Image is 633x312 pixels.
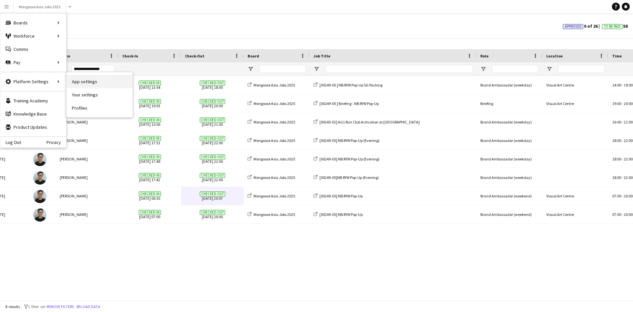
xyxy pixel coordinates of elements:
span: - [622,212,623,217]
span: 19:00 [624,83,633,87]
span: [DATE] 20:07 [185,187,240,205]
span: [DATE] 20:00 [185,205,240,224]
span: [DATE] 19:03 [122,94,177,113]
span: Checked-in [139,173,161,178]
a: [00249-05]NB RYW Pop-Up (Evening) [314,175,379,180]
a: [00249-05] NB RYW Pop-Up (Evening) [314,138,379,143]
div: [PERSON_NAME] [56,131,118,150]
a: [00249-05 ] NB RYW Pop-Up SG Packing [314,83,382,87]
span: Role [480,53,489,58]
img: Ngar Hoon Ng [33,190,46,203]
a: App settings [67,75,133,88]
span: 07:00 [612,193,621,198]
div: Visual Art Centre [542,187,608,205]
span: Checked-out [200,191,225,196]
span: Mongoose Asia Jobs 2025 [254,193,295,198]
span: - [622,101,623,106]
span: Checked-out [200,136,225,141]
span: 1 filter set [28,304,45,309]
input: Board Filter Input [259,65,306,73]
span: Mongoose Asia Jobs 2025 [254,138,295,143]
div: Brand Ambassador (weekday) [476,76,542,94]
span: Checked-in [139,81,161,86]
span: Mongoose Asia Jobs 2025 [254,120,295,124]
span: 18:00 [612,156,621,161]
span: [DATE] 22:00 [185,150,240,168]
span: [00249-05 ] NB RYW Pop-Up SG Packing [319,83,382,87]
a: Your settings [67,88,133,101]
span: Checked-in [139,99,161,104]
a: Privacy [46,140,66,145]
span: [DATE] 13:54 [122,76,177,94]
img: Ngar Hoon Ng [33,208,46,222]
span: [00249-05] NB RYW Pop-Up (Evening) [319,138,379,143]
button: Open Filter Menu [314,66,319,72]
span: [DATE] 17:48 [122,150,177,168]
div: [PERSON_NAME] [56,205,118,224]
span: [DATE] 22:00 [185,131,240,150]
span: [00249-05]NB RYW Pop-Up (Evening) [319,175,379,180]
span: [DATE] 06:55 [122,187,177,205]
div: Boards [0,16,66,29]
span: 20:00 [624,101,633,106]
a: Mongoose Asia Jobs 2025 [248,193,295,198]
a: Knowledge Base [0,107,66,121]
span: Time [612,53,622,58]
span: To Be Paid [604,24,620,29]
button: Reload data [75,303,102,310]
span: Check-In [122,53,138,58]
span: 07:00 [612,212,621,217]
a: Mongoose Asia Jobs 2025 [248,212,295,217]
div: [PERSON_NAME] [56,113,118,131]
span: Board [248,53,259,58]
span: Checked-out [200,173,225,178]
span: [DATE] 07:00 [122,205,177,224]
a: Product Updates [0,121,66,134]
button: Open Filter Menu [248,66,254,72]
button: Open Filter Menu [546,66,552,72]
a: Comms [0,43,66,56]
span: Checked-out [200,81,225,86]
button: Open Filter Menu [480,66,486,72]
span: [DATE] 17:42 [122,168,177,187]
button: Mongoose Asia Jobs 2025 [14,0,66,13]
span: Checked-out [200,118,225,122]
div: Workforce [0,29,66,43]
span: 22:00 [624,138,633,143]
div: Brand Ambassador (weekday) [476,113,542,131]
span: Mongoose Asia Jobs 2025 [254,83,295,87]
div: Briefing [476,94,542,113]
div: Brand Ambassador (weekday) [476,168,542,187]
a: [00249-05 ] Briefing - NB RYW Pop-Up [314,101,379,106]
span: Checked-in [139,118,161,122]
span: Checked-in [139,210,161,215]
a: Log Out [0,140,21,145]
span: Mongoose Asia Jobs 2025 [254,175,295,180]
div: Brand Ambassador (weekend) [476,187,542,205]
span: Location [546,53,563,58]
a: [00249-05] NB RYW Pop-Up (Evening) [314,156,379,161]
span: Mongoose Asia Jobs 2025 [254,101,295,106]
a: Mongoose Asia Jobs 2025 [248,138,295,143]
span: 18:00 [612,138,621,143]
a: Mongoose Asia Jobs 2025 [248,175,295,180]
div: Brand Ambassador (weekend) [476,205,542,224]
a: [00245-02] AG1 Run Club Activation at [GEOGRAPHIC_DATA] [314,120,420,124]
span: - [622,120,623,124]
span: Checked-out [200,99,225,104]
div: [PERSON_NAME] [56,168,118,187]
span: Mongoose Asia Jobs 2025 [254,156,295,161]
div: Visual Art Centre [542,76,608,94]
span: 0 of 26 [563,23,602,29]
span: Checked-in [139,136,161,141]
input: Role Filter Input [492,65,538,73]
span: Check-Out [185,53,204,58]
span: [00245-02] AG1 Run Club Activation at [GEOGRAPHIC_DATA] [319,120,420,124]
span: 19:00 [612,101,621,106]
a: Training Academy [0,94,66,107]
span: - [622,156,623,161]
span: 22:00 [624,175,633,180]
span: [DATE] 20:00 [185,94,240,113]
span: [DATE] 15:56 [122,113,177,131]
span: - [622,138,623,143]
